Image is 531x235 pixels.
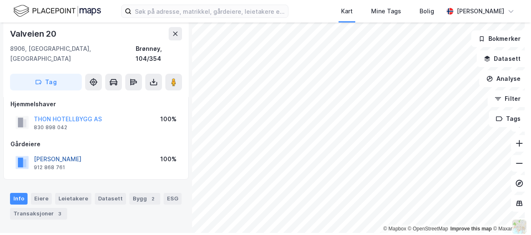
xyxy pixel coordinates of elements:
[31,193,52,205] div: Eiere
[479,70,528,87] button: Analyse
[10,193,28,205] div: Info
[131,5,288,17] input: Søk på adresse, matrikkel, gårdeiere, leietakere eller personer
[10,44,136,64] div: 8906, [GEOGRAPHIC_DATA], [GEOGRAPHIC_DATA]
[383,226,406,232] a: Mapbox
[129,193,160,205] div: Bygg
[56,210,64,218] div: 3
[488,90,528,107] button: Filter
[10,208,67,220] div: Transaksjoner
[371,6,401,16] div: Mine Tags
[489,110,528,127] button: Tags
[136,44,182,64] div: Brønnøy, 104/354
[10,99,182,109] div: Hjemmelshaver
[341,6,353,16] div: Kart
[160,114,177,124] div: 100%
[408,226,448,232] a: OpenStreetMap
[10,27,58,40] div: Valveien 20
[420,6,434,16] div: Bolig
[13,4,101,18] img: logo.f888ab2527a4732fd821a326f86c7f29.svg
[450,226,492,232] a: Improve this map
[55,193,91,205] div: Leietakere
[164,193,182,205] div: ESG
[471,30,528,47] button: Bokmerker
[34,164,65,171] div: 912 868 761
[95,193,126,205] div: Datasett
[34,124,67,131] div: 830 898 042
[10,74,82,90] button: Tag
[149,195,157,203] div: 2
[477,50,528,67] button: Datasett
[489,195,531,235] iframe: Chat Widget
[489,195,531,235] div: Kontrollprogram for chat
[457,6,504,16] div: [PERSON_NAME]
[160,154,177,164] div: 100%
[10,139,182,149] div: Gårdeiere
